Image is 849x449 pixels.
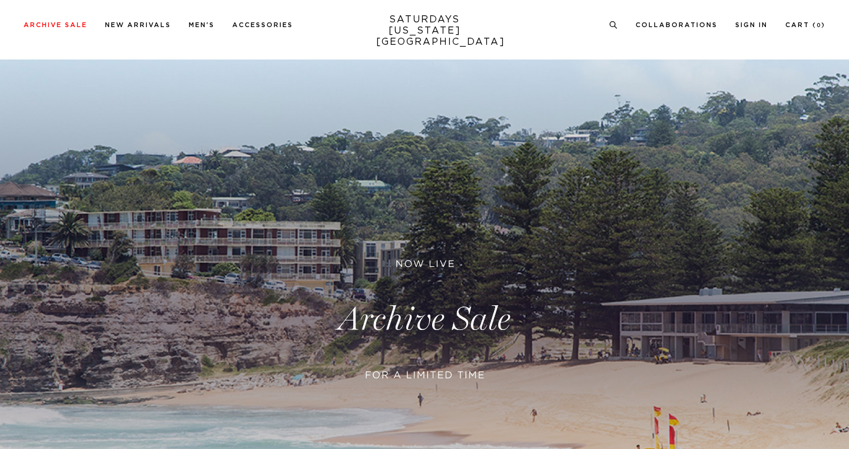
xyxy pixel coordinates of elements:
[189,22,215,28] a: Men's
[817,23,821,28] small: 0
[735,22,768,28] a: Sign In
[24,22,87,28] a: Archive Sale
[376,14,473,48] a: SATURDAYS[US_STATE][GEOGRAPHIC_DATA]
[105,22,171,28] a: New Arrivals
[232,22,293,28] a: Accessories
[785,22,825,28] a: Cart (0)
[636,22,718,28] a: Collaborations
